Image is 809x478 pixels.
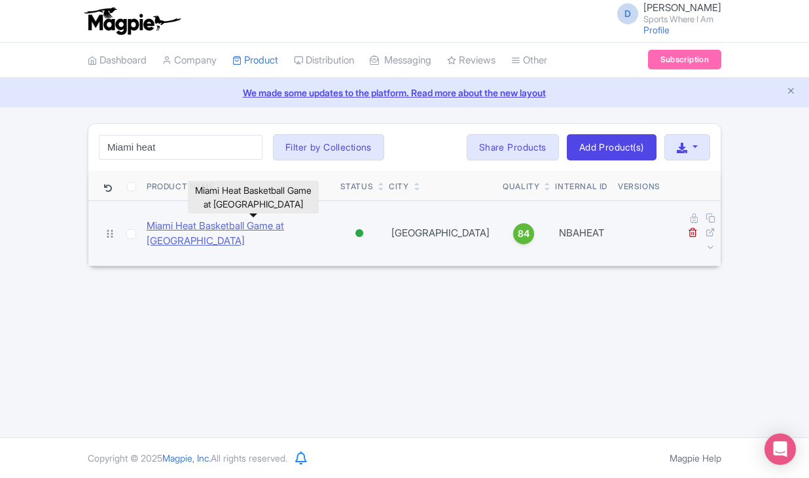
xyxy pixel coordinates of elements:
[188,181,319,213] div: Miami Heat Basketball Game at [GEOGRAPHIC_DATA]
[81,7,183,35] img: logo-ab69f6fb50320c5b225c76a69d11143b.png
[88,43,147,79] a: Dashboard
[503,223,545,244] a: 84
[99,135,262,160] input: Search product name, city, or interal id
[613,171,666,201] th: Versions
[147,219,330,248] a: Miami Heat Basketball Game at [GEOGRAPHIC_DATA]
[764,433,796,465] div: Open Intercom Messenger
[786,84,796,100] button: Close announcement
[232,43,278,79] a: Product
[670,452,721,464] a: Magpie Help
[503,181,539,193] div: Quality
[643,24,670,35] a: Profile
[511,43,547,79] a: Other
[567,134,656,160] a: Add Product(s)
[609,3,721,24] a: D [PERSON_NAME] Sports Where I Am
[648,50,721,69] a: Subscription
[617,3,638,24] span: D
[389,181,408,193] div: City
[80,451,295,465] div: Copyright © 2025 All rights reserved.
[8,86,801,100] a: We made some updates to the platform. Read more about the new layout
[162,43,217,79] a: Company
[353,224,366,243] div: Active
[550,171,613,201] th: Internal ID
[467,134,559,160] a: Share Products
[340,181,374,193] div: Status
[643,15,721,24] small: Sports Where I Am
[147,181,214,193] div: Product Name
[643,1,721,14] span: [PERSON_NAME]
[518,227,530,241] span: 84
[273,134,384,160] button: Filter by Collections
[447,43,495,79] a: Reviews
[384,200,497,266] td: [GEOGRAPHIC_DATA]
[370,43,431,79] a: Messaging
[162,452,211,464] span: Magpie, Inc.
[294,43,354,79] a: Distribution
[550,200,613,266] td: NBAHEAT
